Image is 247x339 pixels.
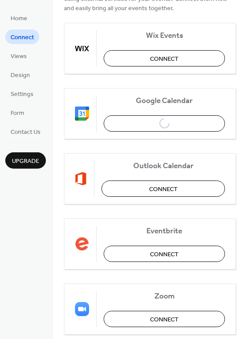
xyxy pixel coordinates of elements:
span: Views [11,52,27,61]
img: google [75,107,89,121]
span: Connect [150,54,179,63]
button: Connect [101,181,225,197]
span: Home [11,14,27,23]
span: Connect [149,184,178,194]
span: Connect [11,33,34,42]
img: wix [75,41,89,55]
button: Connect [104,50,225,66]
span: Upgrade [12,157,39,166]
span: Wix Events [104,31,225,40]
button: Upgrade [5,152,46,169]
a: Settings [5,86,39,101]
a: Home [5,11,33,25]
a: Contact Us [5,124,46,139]
a: Design [5,67,35,82]
span: Google Calendar [104,96,225,105]
button: Connect [104,311,225,327]
span: Eventbrite [104,226,225,236]
span: Design [11,71,30,80]
span: Connect [150,250,179,259]
span: Settings [11,90,34,99]
a: Views [5,48,32,63]
span: Zoom [104,291,225,301]
span: Outlook Calendar [101,161,225,170]
img: zoom [75,302,89,316]
span: Contact Us [11,128,41,137]
img: eventbrite [75,237,89,251]
a: Form [5,105,30,120]
a: Connect [5,29,39,44]
button: Connect [104,246,225,262]
img: outlook [75,172,87,186]
span: Connect [150,315,179,324]
span: Form [11,109,24,118]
